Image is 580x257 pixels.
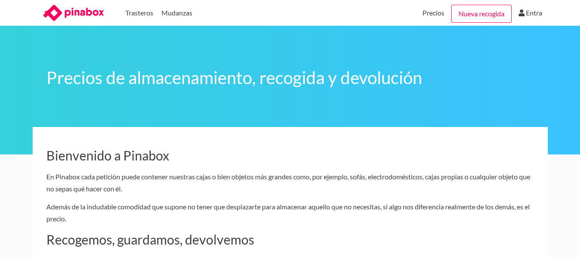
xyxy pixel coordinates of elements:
[46,201,534,225] p: Además de la indudable comodidad que supone no tener que desplazarte para almacenar aquello que n...
[451,5,512,23] a: Nueva recogida
[46,171,534,195] p: En Pinabox cada petición puede contener nuestras cajas o bien objetos más grandes como, por ejemp...
[46,67,534,89] h1: Precios de almacenamiento, recogida y devolución
[46,232,534,248] h2: Recogemos, guardamos, devolvemos
[46,148,534,164] h2: Bienvenido a Pinabox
